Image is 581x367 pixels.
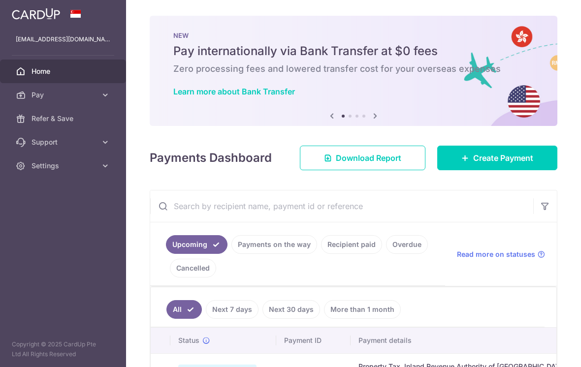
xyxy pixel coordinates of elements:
[32,66,97,76] span: Home
[231,235,317,254] a: Payments on the way
[206,300,258,319] a: Next 7 days
[336,152,401,164] span: Download Report
[300,146,425,170] a: Download Report
[437,146,557,170] a: Create Payment
[351,328,575,353] th: Payment details
[276,328,351,353] th: Payment ID
[173,63,534,75] h6: Zero processing fees and lowered transfer cost for your overseas expenses
[150,149,272,167] h4: Payments Dashboard
[150,190,533,222] input: Search by recipient name, payment id or reference
[166,235,227,254] a: Upcoming
[457,249,545,259] a: Read more on statuses
[173,31,534,39] p: NEW
[457,249,535,259] span: Read more on statuses
[32,114,97,123] span: Refer & Save
[32,137,97,147] span: Support
[12,8,60,20] img: CardUp
[32,90,97,100] span: Pay
[173,43,534,59] h5: Pay internationally via Bank Transfer at $0 fees
[386,235,428,254] a: Overdue
[178,336,199,345] span: Status
[321,235,382,254] a: Recipient paid
[16,34,110,44] p: [EMAIL_ADDRESS][DOMAIN_NAME]
[173,87,295,96] a: Learn more about Bank Transfer
[170,259,216,277] a: Cancelled
[166,300,202,319] a: All
[262,300,320,319] a: Next 30 days
[150,16,557,126] img: Bank transfer banner
[324,300,401,319] a: More than 1 month
[32,161,97,171] span: Settings
[473,152,533,164] span: Create Payment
